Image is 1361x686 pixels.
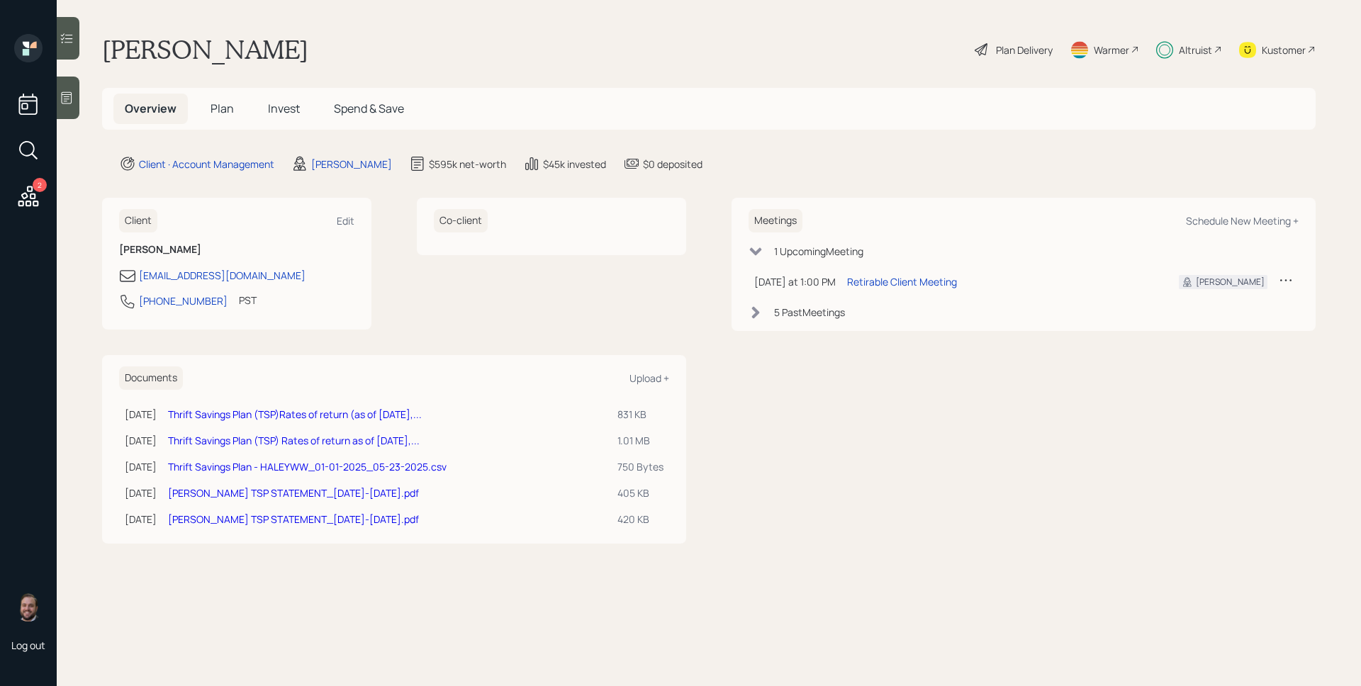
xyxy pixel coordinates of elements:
div: 1 Upcoming Meeting [774,244,863,259]
div: [DATE] [125,459,157,474]
h1: [PERSON_NAME] [102,34,308,65]
div: [PHONE_NUMBER] [139,293,228,308]
div: Edit [337,214,354,227]
div: 405 KB [617,485,663,500]
div: $595k net-worth [429,157,506,171]
div: [PERSON_NAME] [311,157,392,171]
div: [DATE] [125,433,157,448]
div: Upload + [629,371,669,385]
div: Warmer [1094,43,1129,57]
div: [EMAIL_ADDRESS][DOMAIN_NAME] [139,268,306,283]
div: 2 [33,178,47,192]
h6: Co-client [434,209,488,232]
h6: Client [119,209,157,232]
h6: Documents [119,366,183,390]
span: Overview [125,101,177,116]
div: Retirable Client Meeting [847,274,957,289]
div: PST [239,293,257,308]
a: Thrift Savings Plan - HALEYWW_01-01-2025_05-23-2025.csv [168,460,447,473]
a: Thrift Savings Plan (TSP) Rates of return as of [DATE],... [168,434,420,447]
div: [PERSON_NAME] [1196,276,1265,288]
div: $45k invested [543,157,606,171]
div: [DATE] at 1:00 PM [754,274,836,289]
div: Log out [11,639,45,652]
div: 5 Past Meeting s [774,305,845,320]
div: 420 KB [617,512,663,527]
a: Thrift Savings Plan (TSP)Rates of return (as of [DATE],... [168,407,422,421]
div: Plan Delivery [996,43,1053,57]
div: 831 KB [617,407,663,422]
span: Plan [211,101,234,116]
div: [DATE] [125,407,157,422]
div: $0 deposited [643,157,702,171]
div: Altruist [1179,43,1212,57]
span: Spend & Save [334,101,404,116]
a: [PERSON_NAME] TSP STATEMENT_[DATE]-[DATE].pdf [168,486,419,500]
div: Kustomer [1262,43,1306,57]
div: 1.01 MB [617,433,663,448]
img: james-distasi-headshot.png [14,593,43,622]
h6: Meetings [749,209,802,232]
span: Invest [268,101,300,116]
a: [PERSON_NAME] TSP STATEMENT_[DATE]-[DATE].pdf [168,512,419,526]
div: 750 Bytes [617,459,663,474]
h6: [PERSON_NAME] [119,244,354,256]
div: Schedule New Meeting + [1186,214,1299,227]
div: [DATE] [125,485,157,500]
div: [DATE] [125,512,157,527]
div: Client · Account Management [139,157,274,171]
